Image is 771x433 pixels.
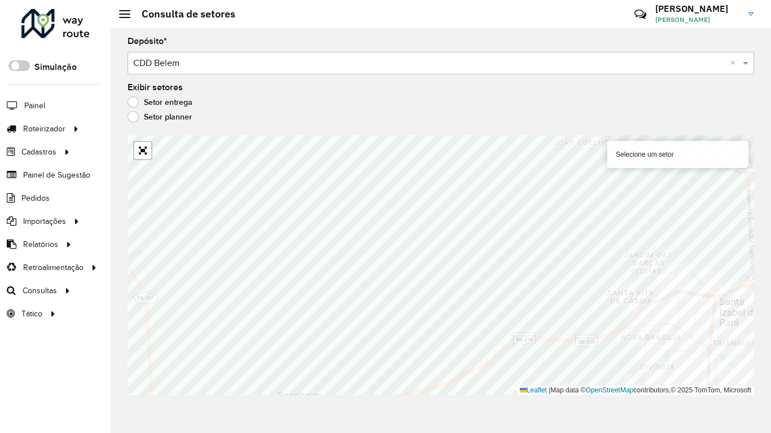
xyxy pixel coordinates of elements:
label: Setor planner [128,111,192,122]
span: Tático [21,308,42,320]
span: | [549,386,550,394]
a: Contato Rápido [628,2,652,26]
label: Setor entrega [128,96,192,108]
div: Selecione um setor [607,141,748,168]
div: Map data © contributors,© 2025 TomTom, Microsoft [517,386,754,395]
span: Consultas [23,285,57,297]
a: Abrir mapa em tela cheia [134,142,151,159]
span: Painel [24,100,45,112]
span: Pedidos [21,192,50,204]
label: Exibir setores [128,81,183,94]
span: [PERSON_NAME] [655,15,740,25]
span: Importações [23,215,66,227]
label: Depósito [128,34,167,48]
span: Retroalimentação [23,262,84,273]
a: Leaflet [520,386,547,394]
h3: [PERSON_NAME] [655,3,740,14]
span: Relatórios [23,238,58,250]
h2: Consulta de setores [130,8,235,20]
a: OpenStreetMap [586,386,634,394]
span: Cadastros [21,146,56,158]
span: Painel de Sugestão [23,169,90,181]
span: Clear all [730,56,740,70]
span: Roteirizador [23,123,65,135]
label: Simulação [34,60,77,74]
